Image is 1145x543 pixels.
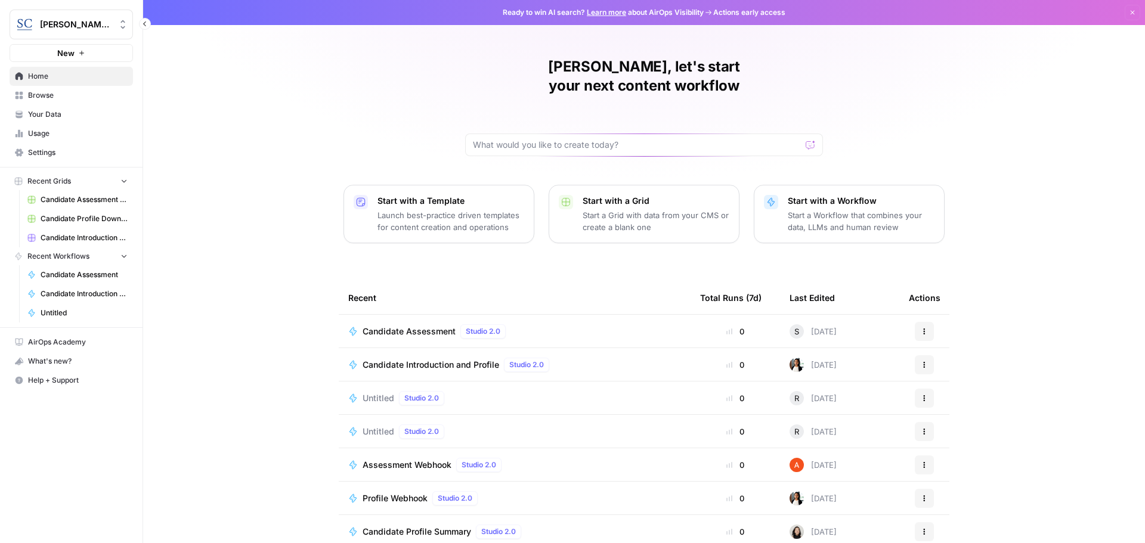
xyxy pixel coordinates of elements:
[503,7,704,18] span: Ready to win AI search? about AirOps Visibility
[10,352,132,370] div: What's new?
[348,424,681,439] a: UntitledStudio 2.0
[438,493,472,504] span: Studio 2.0
[790,525,804,539] img: t5ef5oef8zpw1w4g2xghobes91mw
[348,458,681,472] a: Assessment WebhookStudio 2.0
[790,358,804,372] img: xqjo96fmx1yk2e67jao8cdkou4un
[481,526,516,537] span: Studio 2.0
[10,247,133,265] button: Recent Workflows
[41,213,128,224] span: Candidate Profile Download Sheet
[28,147,128,158] span: Settings
[28,128,128,139] span: Usage
[10,105,133,124] a: Your Data
[57,47,75,59] span: New
[10,44,133,62] button: New
[41,232,128,243] span: Candidate Introduction Download Sheet
[790,424,837,439] div: [DATE]
[348,324,681,339] a: Candidate AssessmentStudio 2.0
[549,185,739,243] button: Start with a GridStart a Grid with data from your CMS or create a blank one
[583,195,729,207] p: Start with a Grid
[363,426,394,437] span: Untitled
[473,139,801,151] input: What would you like to create today?
[10,143,133,162] a: Settings
[28,90,128,101] span: Browse
[363,325,456,337] span: Candidate Assessment
[790,491,837,505] div: [DATE]
[466,326,500,337] span: Studio 2.0
[713,7,785,18] span: Actions early access
[10,352,133,371] button: What's new?
[587,8,626,17] a: Learn more
[10,172,133,190] button: Recent Grids
[10,86,133,105] a: Browse
[363,459,451,471] span: Assessment Webhook
[700,459,770,471] div: 0
[41,194,128,205] span: Candidate Assessment Download Sheet
[465,57,823,95] h1: [PERSON_NAME], let's start your next content workflow
[10,67,133,86] a: Home
[343,185,534,243] button: Start with a TemplateLaunch best-practice driven templates for content creation and operations
[788,195,934,207] p: Start with a Workflow
[14,14,35,35] img: Stanton Chase Nashville Logo
[27,251,89,262] span: Recent Workflows
[377,195,524,207] p: Start with a Template
[700,526,770,538] div: 0
[909,281,940,314] div: Actions
[363,526,471,538] span: Candidate Profile Summary
[41,269,128,280] span: Candidate Assessment
[790,458,837,472] div: [DATE]
[27,176,71,187] span: Recent Grids
[788,209,934,233] p: Start a Workflow that combines your data, LLMs and human review
[348,525,681,539] a: Candidate Profile SummaryStudio 2.0
[377,209,524,233] p: Launch best-practice driven templates for content creation and operations
[348,491,681,505] a: Profile WebhookStudio 2.0
[794,426,799,437] span: R
[363,392,394,404] span: Untitled
[790,281,835,314] div: Last Edited
[790,491,804,505] img: xqjo96fmx1yk2e67jao8cdkou4un
[22,209,133,228] a: Candidate Profile Download Sheet
[754,185,945,243] button: Start with a WorkflowStart a Workflow that combines your data, LLMs and human review
[700,325,770,337] div: 0
[700,492,770,504] div: 0
[28,71,128,82] span: Home
[790,458,804,472] img: cje7zb9ux0f2nqyv5qqgv3u0jxek
[28,337,128,347] span: AirOps Academy
[41,288,128,299] span: Candidate Introduction and Profile
[794,392,799,404] span: R
[10,124,133,143] a: Usage
[40,18,112,30] span: [PERSON_NAME] [GEOGRAPHIC_DATA]
[700,392,770,404] div: 0
[790,358,837,372] div: [DATE]
[509,359,544,370] span: Studio 2.0
[28,109,128,120] span: Your Data
[22,284,133,303] a: Candidate Introduction and Profile
[22,190,133,209] a: Candidate Assessment Download Sheet
[700,281,762,314] div: Total Runs (7d)
[583,209,729,233] p: Start a Grid with data from your CMS or create a blank one
[790,324,837,339] div: [DATE]
[348,358,681,372] a: Candidate Introduction and ProfileStudio 2.0
[10,371,133,390] button: Help + Support
[10,10,133,39] button: Workspace: Stanton Chase Nashville
[363,359,499,371] span: Candidate Introduction and Profile
[22,228,133,247] a: Candidate Introduction Download Sheet
[348,391,681,405] a: UntitledStudio 2.0
[404,393,439,404] span: Studio 2.0
[10,333,133,352] a: AirOps Academy
[462,460,496,470] span: Studio 2.0
[790,525,837,539] div: [DATE]
[700,359,770,371] div: 0
[348,281,681,314] div: Recent
[41,308,128,318] span: Untitled
[700,426,770,437] div: 0
[22,303,133,322] a: Untitled
[790,391,837,405] div: [DATE]
[363,492,428,504] span: Profile Webhook
[22,265,133,284] a: Candidate Assessment
[28,375,128,386] span: Help + Support
[794,325,799,337] span: S
[404,426,439,437] span: Studio 2.0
